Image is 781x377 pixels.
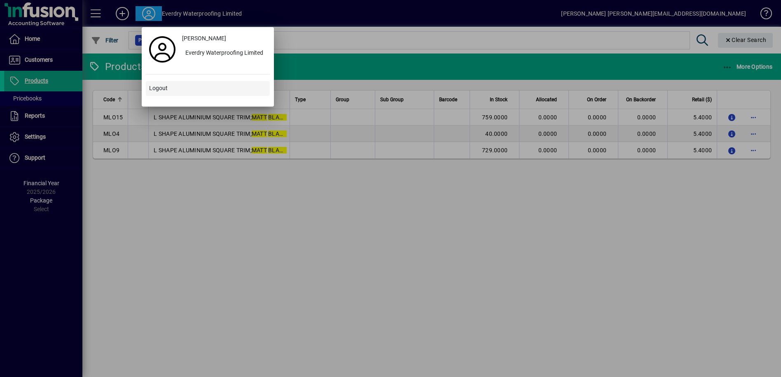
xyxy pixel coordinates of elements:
span: [PERSON_NAME] [182,34,226,43]
a: Profile [146,42,179,57]
button: Logout [146,81,270,96]
a: [PERSON_NAME] [179,31,270,46]
span: Logout [149,84,168,93]
button: Everdry Waterproofing Limited [179,46,270,61]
